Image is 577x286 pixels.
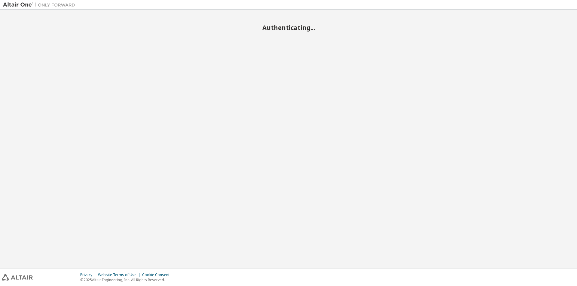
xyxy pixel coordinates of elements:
img: Altair One [3,2,78,8]
p: © 2025 Altair Engineering, Inc. All Rights Reserved. [80,277,173,282]
h2: Authenticating... [3,24,574,32]
img: altair_logo.svg [2,274,33,281]
div: Cookie Consent [142,272,173,277]
div: Privacy [80,272,98,277]
div: Website Terms of Use [98,272,142,277]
